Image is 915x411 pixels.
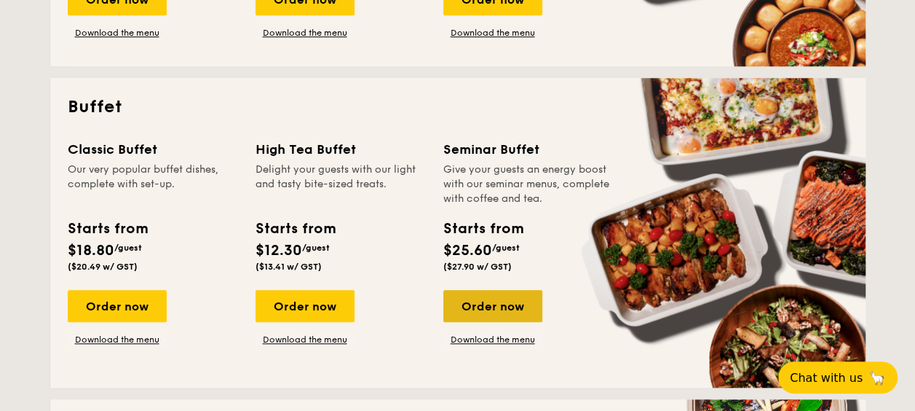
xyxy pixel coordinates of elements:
span: Chat with us [790,371,863,385]
div: High Tea Buffet [256,139,426,160]
div: Seminar Buffet [443,139,614,160]
div: Delight your guests with our light and tasty bite-sized treats. [256,163,426,206]
a: Download the menu [68,27,167,39]
a: Download the menu [443,27,542,39]
a: Download the menu [256,27,354,39]
div: Order now [443,290,542,322]
div: Starts from [68,218,147,240]
span: /guest [302,243,330,253]
h2: Buffet [68,95,848,119]
span: /guest [114,243,142,253]
div: Starts from [443,218,523,240]
span: ($27.90 w/ GST) [443,262,512,272]
button: Chat with us🦙 [778,361,898,394]
div: Classic Buffet [68,139,238,160]
span: /guest [492,243,520,253]
span: ($13.41 w/ GST) [256,262,322,272]
span: $18.80 [68,242,114,259]
div: Our very popular buffet dishes, complete with set-up. [68,163,238,206]
span: 🦙 [868,369,886,386]
a: Download the menu [68,334,167,345]
div: Order now [256,290,354,322]
span: ($20.49 w/ GST) [68,262,138,272]
div: Give your guests an energy boost with our seminar menus, complete with coffee and tea. [443,163,614,206]
span: $25.60 [443,242,492,259]
div: Order now [68,290,167,322]
span: $12.30 [256,242,302,259]
a: Download the menu [443,334,542,345]
div: Starts from [256,218,335,240]
a: Download the menu [256,334,354,345]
